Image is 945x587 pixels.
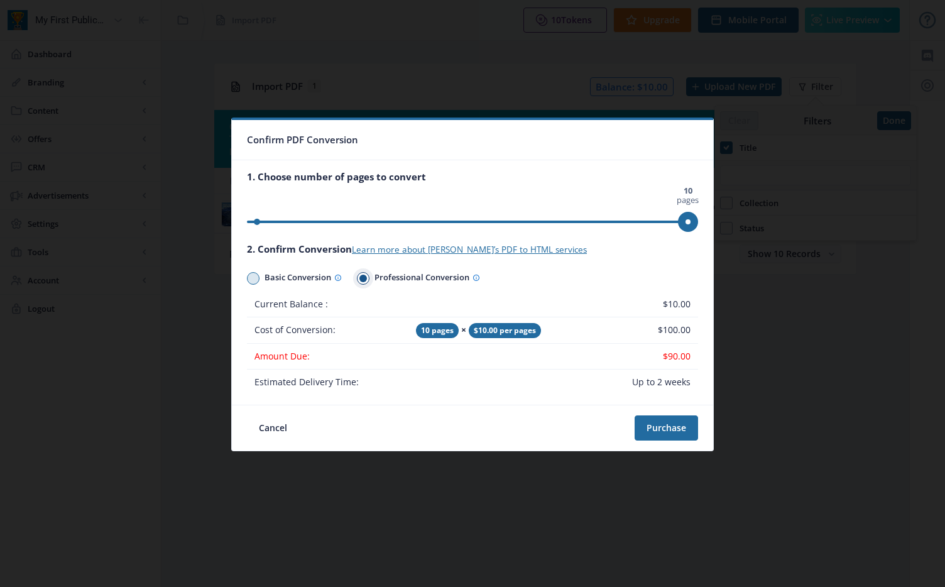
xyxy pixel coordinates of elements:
[635,415,698,441] button: Purchase
[247,317,408,344] td: Cost of Conversion:
[598,292,698,317] td: $10.00
[469,323,541,338] span: $10.00 per pages
[247,344,408,370] td: Amount Due:
[247,221,698,223] ngx-slider: ngx-slider
[247,170,698,183] div: 1. Choose number of pages to convert
[675,185,701,206] span: pages
[247,243,698,256] div: 2. Confirm Conversion
[598,370,698,395] td: Up to 2 weeks
[259,270,342,288] span: Basic Conversion
[416,323,459,338] span: 10 pages
[678,212,698,232] span: ngx-slider
[232,120,713,160] nb-card-header: Confirm PDF Conversion
[684,185,692,196] strong: 10
[598,317,698,344] td: $100.00
[247,415,299,441] button: Cancel
[369,270,480,288] span: Professional Conversion
[352,244,587,255] a: Learn more about [PERSON_NAME]’s PDF to HTML services
[461,324,466,336] strong: ×
[247,292,408,317] td: Current Balance :
[598,344,698,370] td: $90.00
[247,370,408,395] td: Estimated Delivery Time:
